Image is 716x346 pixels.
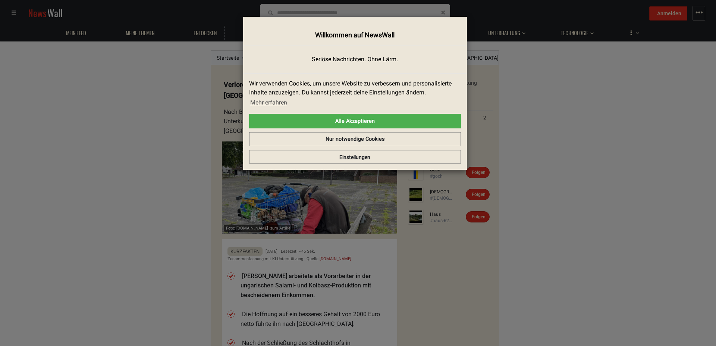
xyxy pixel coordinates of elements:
[249,79,461,146] div: cookieconsent
[249,97,288,108] a: learn more about cookies
[249,30,461,40] h4: Willkommen auf NewsWall
[249,132,461,146] a: deny cookies
[249,55,461,64] p: Seriöse Nachrichten. Ohne Lärm.
[249,114,461,129] a: allow cookies
[249,79,455,108] span: Wir verwenden Cookies, um unsere Website zu verbessern und personalisierte Inhalte anzuzeigen. Du...
[249,150,461,164] button: Einstellungen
